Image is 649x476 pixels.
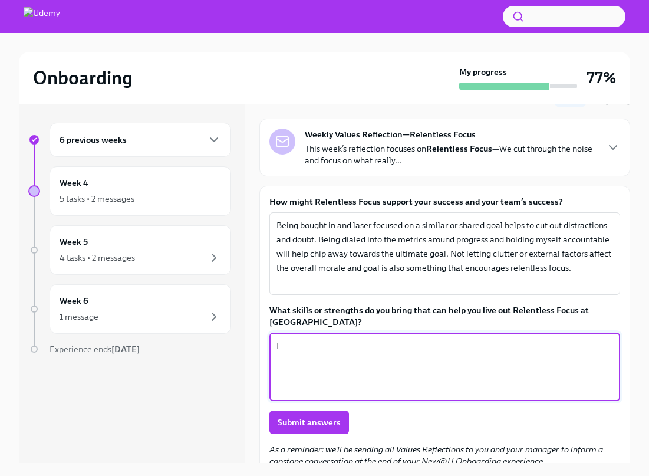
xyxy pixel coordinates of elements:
a: Week 45 tasks • 2 messages [28,166,231,216]
div: 6 previous weeks [50,123,231,157]
textarea: Being bought in and laser focused on a similar or shared goal helps to cut out distractions and d... [276,218,613,289]
h6: Week 6 [60,294,88,307]
h6: 6 previous weeks [60,133,127,146]
strong: [DATE] [605,96,630,105]
a: Week 61 message [28,284,231,334]
strong: My progress [459,66,507,78]
span: Submit answers [278,416,341,428]
h6: Week 4 [60,176,88,189]
div: 1 message [60,311,98,323]
strong: Relentless Focus [426,143,492,154]
img: Udemy [24,7,60,26]
h2: Onboarding [33,66,133,90]
h3: 77% [587,67,616,88]
div: 5 tasks • 2 messages [60,193,134,205]
h6: Week 5 [60,235,88,248]
p: This week’s reflection focuses on —We cut through the noise and focus on what really... [305,143,597,166]
strong: Weekly Values Reflection—Relentless Focus [305,129,476,140]
em: As a reminder: we'll be sending all Values Reflections to you and your manager to inform a capsto... [269,444,603,467]
a: Week 54 tasks • 2 messages [28,225,231,275]
textarea: I [276,339,613,395]
label: How might Relentless Focus support your success and your team’s success? [269,196,620,208]
label: What skills or strengths do you bring that can help you live out Relentless Focus at [GEOGRAPHIC_... [269,304,620,328]
span: Experience ends [50,344,140,354]
div: 4 tasks • 2 messages [60,252,135,264]
strong: [DATE] [111,344,140,354]
span: Due [592,96,630,105]
button: Submit answers [269,411,349,434]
